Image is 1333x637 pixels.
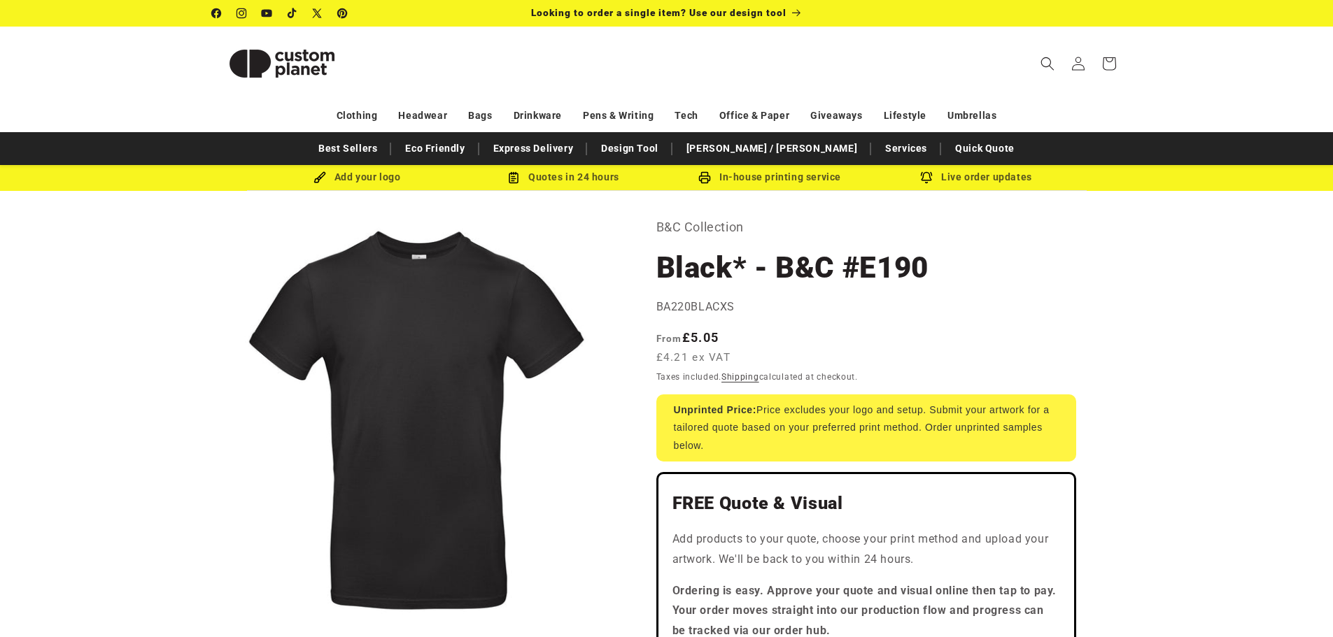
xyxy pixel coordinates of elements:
p: Add products to your quote, choose your print method and upload your artwork. We'll be back to yo... [672,529,1060,570]
a: Drinkware [514,103,562,128]
a: Tech [675,103,698,128]
a: Pens & Writing [583,103,654,128]
a: Office & Paper [719,103,789,128]
img: Order Updates Icon [507,171,520,184]
p: B&C Collection [656,216,1076,238]
img: Custom Planet [212,32,352,95]
a: Umbrellas [947,103,996,128]
div: In-house printing service [667,169,873,186]
a: Headwear [398,103,447,128]
media-gallery: Gallery Viewer [212,216,621,625]
strong: Unprinted Price: [674,404,757,415]
a: [PERSON_NAME] / [PERSON_NAME] [679,136,864,161]
a: Eco Friendly [398,136,472,161]
h2: FREE Quote & Visual [672,492,1060,515]
div: Live order updates [873,169,1080,186]
a: Bags [468,103,492,128]
strong: £5.05 [656,330,719,345]
a: Express Delivery [486,136,581,161]
a: Lifestyle [884,103,926,128]
h1: Black* - B&C #E190 [656,249,1076,287]
div: Price excludes your logo and setup. Submit your artwork for a tailored quote based on your prefer... [656,394,1076,461]
img: In-house printing [698,171,711,184]
img: Order updates [920,171,933,184]
a: Custom Planet [206,27,357,100]
a: Clothing [337,103,378,128]
a: Shipping [721,372,759,382]
div: Quotes in 24 hours [460,169,667,186]
span: BA220BLACXS [656,300,735,313]
a: Best Sellers [311,136,384,161]
img: Brush Icon [313,171,326,184]
a: Quick Quote [948,136,1022,161]
a: Services [878,136,934,161]
div: Taxes included. calculated at checkout. [656,370,1076,384]
span: Looking to order a single item? Use our design tool [531,7,787,18]
a: Design Tool [594,136,665,161]
div: Add your logo [254,169,460,186]
span: From [656,333,682,344]
summary: Search [1032,48,1063,79]
a: Giveaways [810,103,862,128]
span: £4.21 ex VAT [656,350,731,366]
